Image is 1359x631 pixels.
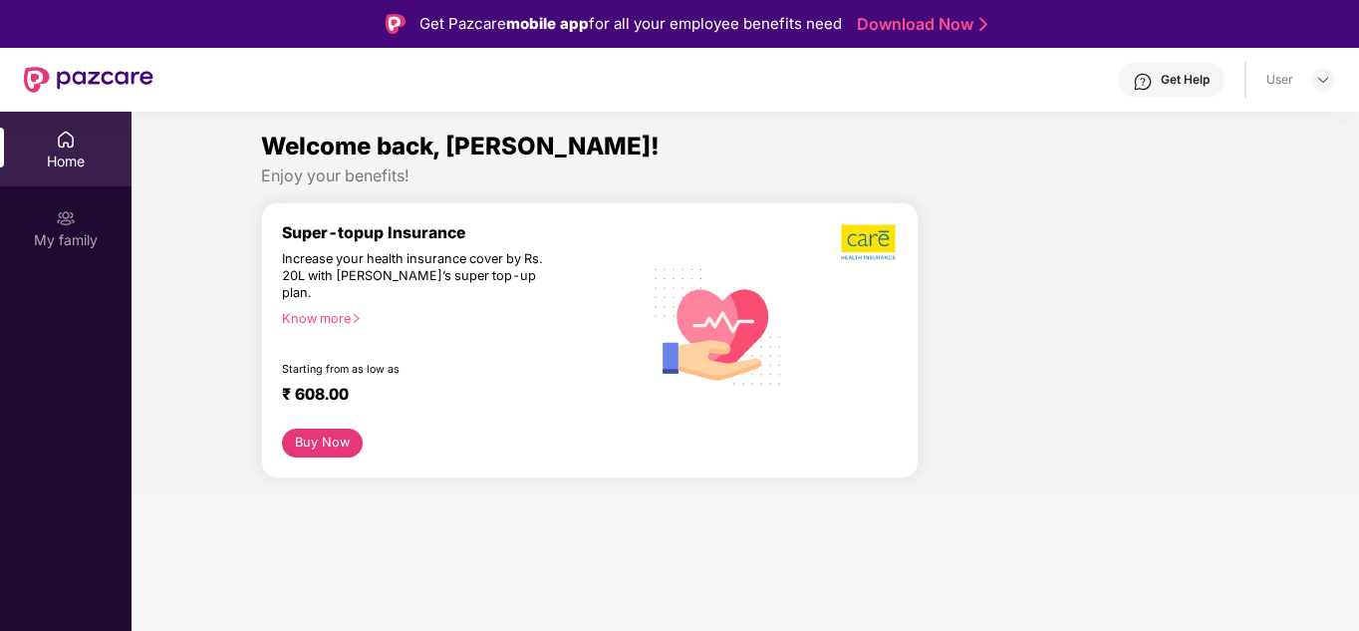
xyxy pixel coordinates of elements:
img: Stroke [979,14,987,35]
div: Super-topup Insurance [282,223,642,242]
img: svg+xml;base64,PHN2ZyB4bWxucz0iaHR0cDovL3d3dy53My5vcmcvMjAwMC9zdmciIHhtbG5zOnhsaW5rPSJodHRwOi8vd3... [642,247,796,404]
div: Starting from as low as [282,363,557,377]
img: b5dec4f62d2307b9de63beb79f102df3.png [841,223,898,261]
span: right [351,313,362,324]
div: Get Pazcare for all your employee benefits need [419,12,842,36]
img: svg+xml;base64,PHN2ZyB3aWR0aD0iMjAiIGhlaWdodD0iMjAiIHZpZXdCb3g9IjAgMCAyMCAyMCIgZmlsbD0ibm9uZSIgeG... [56,208,76,228]
img: svg+xml;base64,PHN2ZyBpZD0iRHJvcGRvd24tMzJ4MzIiIHhtbG5zPSJodHRwOi8vd3d3LnczLm9yZy8yMDAwL3N2ZyIgd2... [1315,72,1331,88]
div: ₹ 608.00 [282,385,622,409]
img: Logo [386,14,406,34]
div: User [1266,72,1293,88]
div: Get Help [1161,72,1210,88]
img: svg+xml;base64,PHN2ZyBpZD0iSGVscC0zMngzMiIgeG1sbnM9Imh0dHA6Ly93d3cudzMub3JnLzIwMDAvc3ZnIiB3aWR0aD... [1133,72,1153,92]
strong: mobile app [506,14,589,33]
img: svg+xml;base64,PHN2ZyBpZD0iSG9tZSIgeG1sbnM9Imh0dHA6Ly93d3cudzMub3JnLzIwMDAvc3ZnIiB3aWR0aD0iMjAiIG... [56,130,76,150]
span: Welcome back, [PERSON_NAME]! [261,132,660,160]
button: Buy Now [282,429,363,458]
a: Download Now [857,14,981,35]
img: New Pazcare Logo [24,67,153,93]
div: Enjoy your benefits! [261,165,1229,186]
div: Increase your health insurance cover by Rs. 20L with [PERSON_NAME]’s super top-up plan. [282,251,555,302]
div: Know more [282,311,630,325]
